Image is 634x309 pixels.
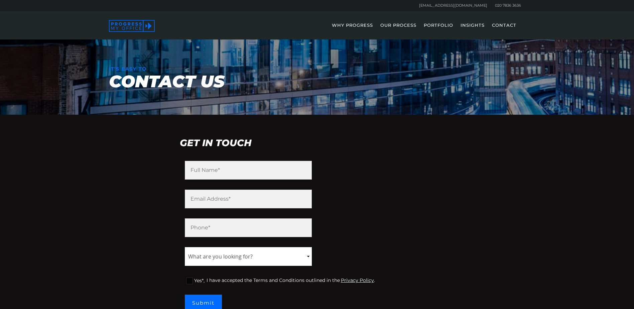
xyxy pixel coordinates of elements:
[109,66,147,72] strong: IT’S EASY TO
[109,73,525,90] h1: CONTACT US
[329,20,376,39] a: WHY PROGRESS
[180,138,454,147] h2: Get in touch
[457,20,488,39] a: INSIGHTS
[194,278,205,284] span: Yes*,
[185,276,449,285] div: I have accepted the Terms and Conditions outlined in the .
[341,276,374,285] a: Privacy Policy
[420,20,457,39] a: PORTFOLIO
[377,20,420,39] a: OUR PROCESS
[489,20,520,39] a: CONTACT
[185,190,312,208] input: Email Address*
[185,218,312,237] input: Phone*
[185,161,312,180] input: Full Name*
